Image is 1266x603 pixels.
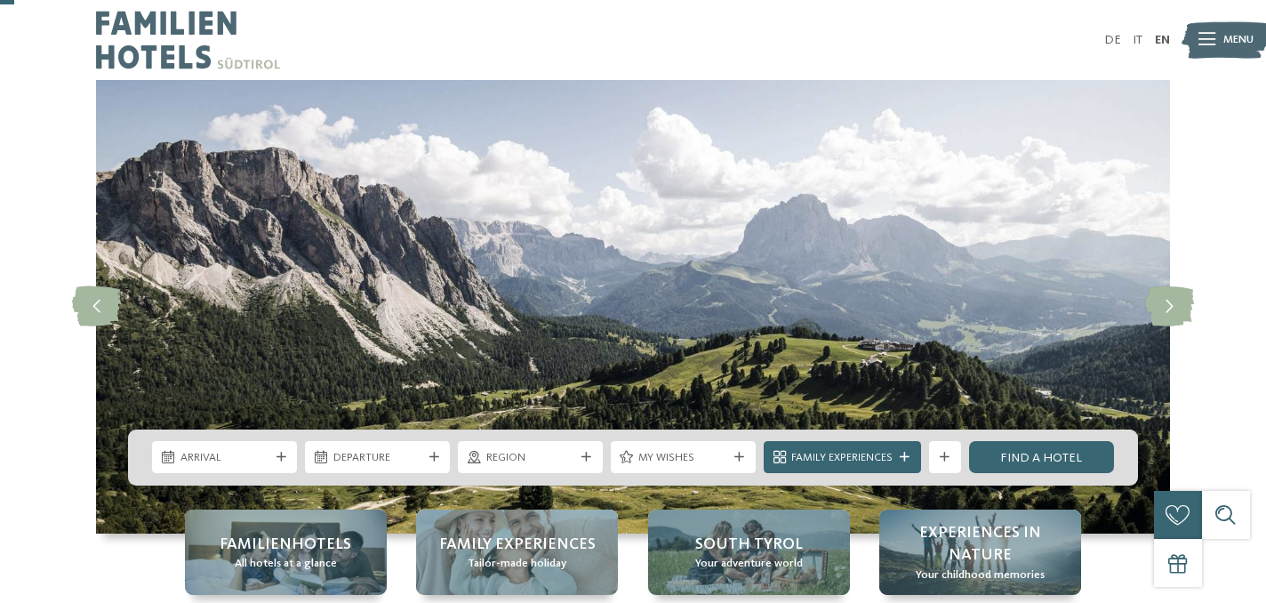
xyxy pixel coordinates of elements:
[695,534,803,556] span: South Tyrol
[895,522,1065,567] span: Experiences in nature
[879,510,1081,595] a: Family hotels in the Dolomites: Holidays in the realm of the Pale Mountains Experiences in nature...
[416,510,618,595] a: Family hotels in the Dolomites: Holidays in the realm of the Pale Mountains Family Experiences Ta...
[916,567,1045,583] span: Your childhood memories
[439,534,596,556] span: Family Experiences
[468,556,566,572] span: Tailor-made holiday
[648,510,850,595] a: Family hotels in the Dolomites: Holidays in the realm of the Pale Mountains South Tyrol Your adve...
[638,450,727,466] span: My wishes
[185,510,387,595] a: Family hotels in the Dolomites: Holidays in the realm of the Pale Mountains Familienhotels All ho...
[1223,32,1254,48] span: Menu
[235,556,337,572] span: All hotels at a glance
[791,450,893,466] span: Family Experiences
[1133,34,1142,46] a: IT
[969,441,1114,473] a: Find a hotel
[486,450,575,466] span: Region
[333,450,422,466] span: Departure
[96,80,1170,534] img: Family hotels in the Dolomites: Holidays in the realm of the Pale Mountains
[695,556,803,572] span: Your adventure world
[1104,34,1121,46] a: DE
[180,450,269,466] span: Arrival
[1155,34,1170,46] a: EN
[220,534,351,556] span: Familienhotels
